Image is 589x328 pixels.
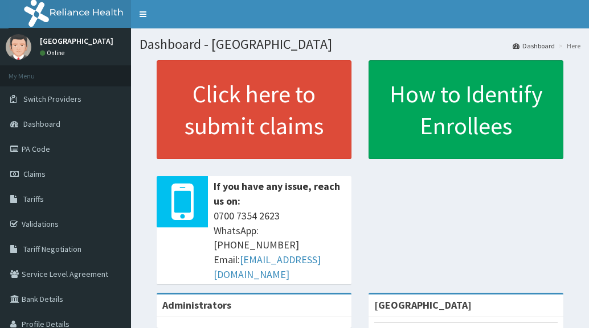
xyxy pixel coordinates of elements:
span: 0700 7354 2623 WhatsApp: [PHONE_NUMBER] Email: [214,209,346,282]
h1: Dashboard - [GEOGRAPHIC_DATA] [140,37,580,52]
a: [EMAIL_ADDRESS][DOMAIN_NAME] [214,253,321,281]
a: Dashboard [513,41,555,51]
span: Tariffs [23,194,44,204]
span: Dashboard [23,119,60,129]
a: Click here to submit claims [157,60,351,159]
li: Here [556,41,580,51]
span: Switch Providers [23,94,81,104]
p: [GEOGRAPHIC_DATA] [40,37,113,45]
a: How to Identify Enrollees [369,60,563,159]
span: Tariff Negotiation [23,244,81,254]
span: Claims [23,169,46,179]
strong: [GEOGRAPHIC_DATA] [374,298,472,312]
b: If you have any issue, reach us on: [214,180,340,207]
img: User Image [6,34,31,60]
a: Online [40,49,67,57]
b: Administrators [162,298,231,312]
